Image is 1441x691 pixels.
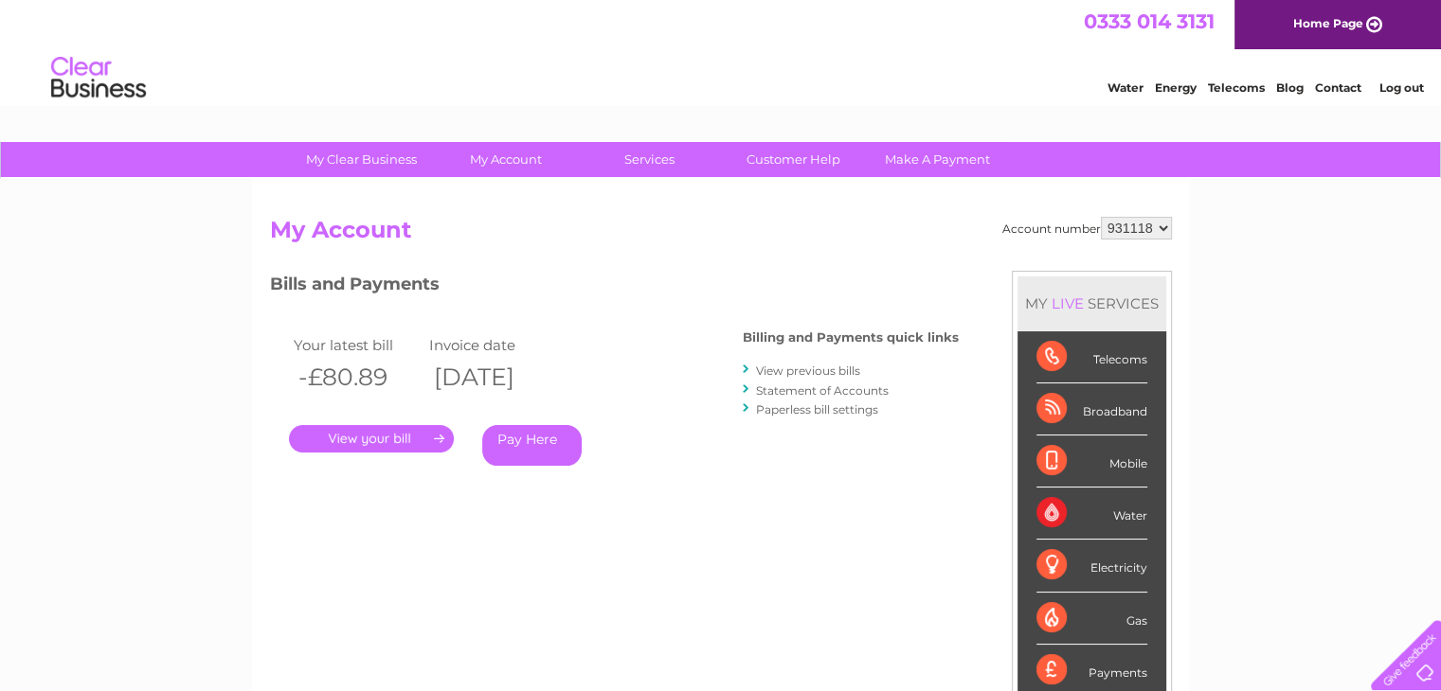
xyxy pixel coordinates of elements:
[715,142,872,177] a: Customer Help
[756,383,889,398] a: Statement of Accounts
[1378,80,1423,95] a: Log out
[756,363,860,378] a: View previous bills
[1036,593,1147,645] div: Gas
[1084,9,1215,33] a: 0333 014 3131
[1276,80,1304,95] a: Blog
[859,142,1016,177] a: Make A Payment
[1036,540,1147,592] div: Electricity
[756,402,878,416] a: Paperless bill settings
[1315,80,1361,95] a: Contact
[743,330,959,345] h4: Billing and Payments quick links
[50,49,147,107] img: logo.png
[289,332,425,358] td: Your latest bill
[1036,487,1147,540] div: Water
[1002,217,1172,239] div: Account number
[274,10,1169,92] div: Clear Business is a trading name of Verastar Limited (registered in [GEOGRAPHIC_DATA] No. 3667643...
[1048,294,1088,312] div: LIVE
[427,142,584,177] a: My Account
[1155,80,1197,95] a: Energy
[482,425,582,466] a: Pay Here
[1036,331,1147,383] div: Telecoms
[1018,276,1166,330] div: MY SERVICES
[1208,80,1265,95] a: Telecoms
[1036,383,1147,435] div: Broadband
[571,142,728,177] a: Services
[424,332,561,358] td: Invoice date
[270,217,1172,253] h2: My Account
[270,271,959,304] h3: Bills and Payments
[1036,435,1147,487] div: Mobile
[289,425,454,452] a: .
[283,142,440,177] a: My Clear Business
[1108,80,1144,95] a: Water
[289,358,425,397] th: -£80.89
[424,358,561,397] th: [DATE]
